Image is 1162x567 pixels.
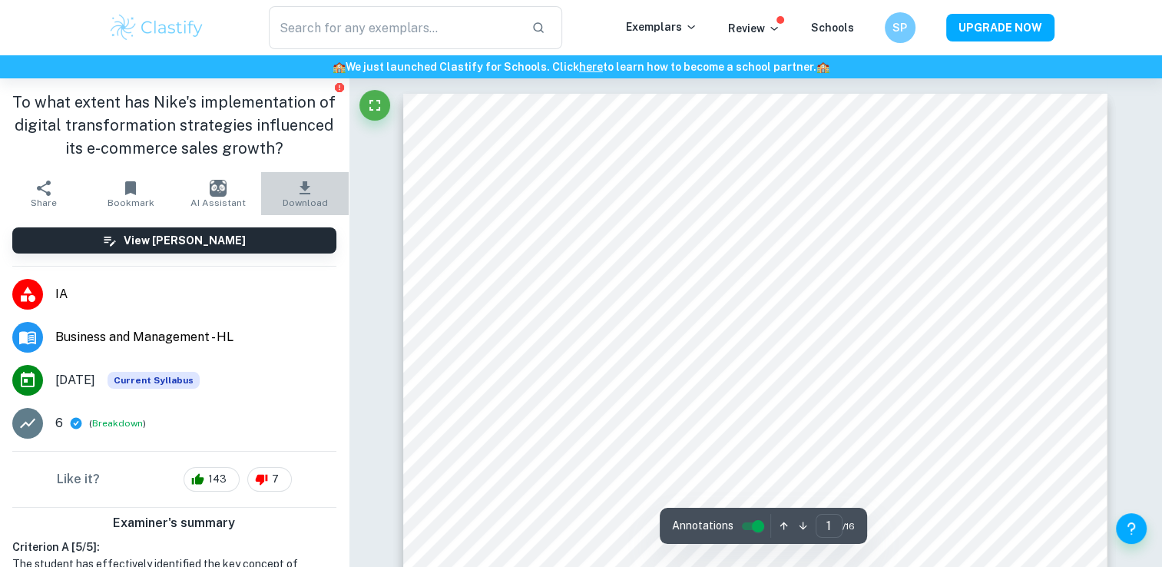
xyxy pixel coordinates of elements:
[269,6,520,49] input: Search for any exemplars...
[247,467,292,492] div: 7
[55,285,336,303] span: IA
[87,172,174,215] button: Bookmark
[12,91,336,160] h1: To what extent has Nike's implementation of digital transformation strategies influenced its e-co...
[283,197,328,208] span: Download
[263,472,287,487] span: 7
[108,372,200,389] div: This exemplar is based on the current syllabus. Feel free to refer to it for inspiration/ideas wh...
[89,416,146,431] span: ( )
[891,19,909,36] h6: SP
[1116,513,1147,544] button: Help and Feedback
[92,416,143,430] button: Breakdown
[579,61,603,73] a: here
[190,197,246,208] span: AI Assistant
[12,539,336,555] h6: Criterion A [ 5 / 5 ]:
[843,519,855,533] span: / 16
[108,197,154,208] span: Bookmark
[728,20,780,37] p: Review
[334,81,346,93] button: Report issue
[184,467,240,492] div: 143
[174,172,261,215] button: AI Assistant
[672,518,733,534] span: Annotations
[333,61,346,73] span: 🏫
[55,414,63,433] p: 6
[31,197,57,208] span: Share
[108,372,200,389] span: Current Syllabus
[55,371,95,390] span: [DATE]
[626,18,697,35] p: Exemplars
[210,180,227,197] img: AI Assistant
[124,232,246,249] h6: View [PERSON_NAME]
[811,22,854,34] a: Schools
[200,472,235,487] span: 143
[359,90,390,121] button: Fullscreen
[12,227,336,254] button: View [PERSON_NAME]
[885,12,915,43] button: SP
[946,14,1054,41] button: UPGRADE NOW
[6,514,343,532] h6: Examiner's summary
[816,61,829,73] span: 🏫
[55,328,336,346] span: Business and Management - HL
[108,12,206,43] img: Clastify logo
[57,470,100,489] h6: Like it?
[3,58,1159,75] h6: We just launched Clastify for Schools. Click to learn how to become a school partner.
[261,172,348,215] button: Download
